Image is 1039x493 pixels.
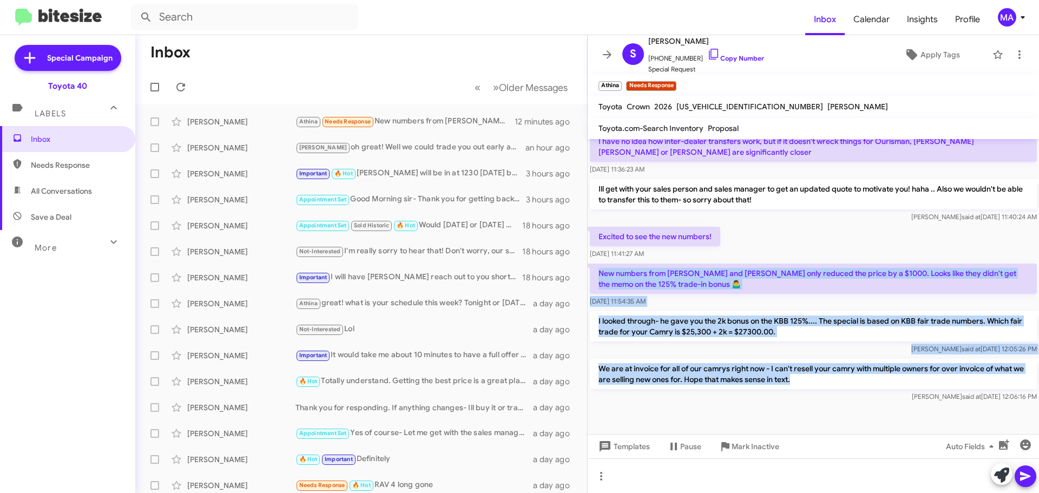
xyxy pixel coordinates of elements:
div: 12 minutes ago [515,116,578,127]
div: I will have [PERSON_NAME] reach out to you shortly! [295,271,522,284]
div: [PERSON_NAME] [187,324,295,335]
div: a day ago [533,480,578,491]
div: a day ago [533,376,578,387]
span: Pause [680,437,701,456]
span: Older Messages [499,82,568,94]
div: [PERSON_NAME] [187,220,295,231]
div: 3 hours ago [526,194,578,205]
div: [PERSON_NAME] [187,428,295,439]
button: MA [989,8,1027,27]
div: Yes of course- Let me get with the sales manager and get that over to you [295,427,533,439]
button: Templates [588,437,659,456]
span: Athina [299,118,318,125]
div: an hour ago [525,142,578,153]
div: MA [998,8,1016,27]
span: [PERSON_NAME] [DATE] 12:05:26 PM [911,345,1037,353]
span: Important [325,456,353,463]
div: oh great! Well we could trade you out early and get you into a new lease! [295,141,525,154]
span: Mark Inactive [732,437,779,456]
a: Insights [898,4,946,35]
span: S [630,45,636,63]
span: said at [962,392,981,400]
a: Calendar [845,4,898,35]
span: Templates [596,437,650,456]
span: [DATE] 11:54:35 AM [590,297,646,305]
div: great! what is your schedule this week? Tonight or [DATE]? [295,297,533,310]
div: a day ago [533,298,578,309]
span: [US_VEHICLE_IDENTIFICATION_NUMBER] [676,102,823,111]
div: New numbers from [PERSON_NAME] and [PERSON_NAME] only reduced the price by a $1000. Looks like th... [295,115,515,128]
span: More [35,243,57,253]
input: Search [131,4,358,30]
a: Inbox [805,4,845,35]
div: Toyota 40 [48,81,87,91]
p: Ill get with your sales person and sales manager to get an updated quote to motivate you! haha ..... [590,179,1037,209]
span: Auto Fields [946,437,998,456]
span: Special Request [648,64,764,75]
span: Appointment Set [299,430,347,437]
small: Needs Response [626,81,676,91]
button: Apply Tags [876,45,987,64]
a: Profile [946,4,989,35]
div: [PERSON_NAME] [187,168,295,179]
span: Inbox [31,134,123,144]
span: » [493,81,499,94]
span: « [475,81,481,94]
span: Needs Response [31,160,123,170]
span: Appointment Set [299,196,347,203]
span: 🔥 Hot [334,170,353,177]
nav: Page navigation example [469,76,574,98]
span: [PERSON_NAME] [DATE] 11:40:24 AM [911,213,1037,221]
div: [PERSON_NAME] will be in at 1230 [DATE] but I can help you before then if you are here for service [295,167,526,180]
a: Special Campaign [15,45,121,71]
p: New numbers from [PERSON_NAME] and [PERSON_NAME] only reduced the price by a $1000. Looks like th... [590,264,1037,294]
div: 18 hours ago [522,272,578,283]
div: [PERSON_NAME] [187,246,295,257]
p: I looked through- he gave you the 2k bonus on the KBB 125%.... The special is based on KBB fair t... [590,311,1037,341]
span: [PHONE_NUMBER] [648,48,764,64]
span: said at [962,213,981,221]
button: Next [486,76,574,98]
div: [PERSON_NAME] [187,194,295,205]
div: 18 hours ago [522,220,578,231]
div: I'm really sorry to hear that! Don't worry, our sales consultant [PERSON_NAME] will be more than ... [295,245,522,258]
span: 🔥 Hot [299,378,318,385]
div: Definitely [295,453,533,465]
span: 🔥 Hot [352,482,371,489]
span: [PERSON_NAME] [299,144,347,151]
div: Good Morning sir- Thank you for getting back to me. Did you have a specific 4Runner picked out? W... [295,193,526,206]
span: Needs Response [325,118,371,125]
span: Apply Tags [920,45,960,64]
div: [PERSON_NAME] [187,480,295,491]
span: Athina [299,300,318,307]
h1: Inbox [150,44,190,61]
span: Sold Historic [354,222,390,229]
div: Would [DATE] or [DATE] work for you? [295,219,522,232]
span: Not-Interested [299,326,341,333]
div: [PERSON_NAME] [187,402,295,413]
span: [PERSON_NAME] [827,102,888,111]
span: All Conversations [31,186,92,196]
div: 3 hours ago [526,168,578,179]
p: We are at invoice for all of our camrys right now - I can't resell your camry with multiple owner... [590,359,1037,389]
div: a day ago [533,454,578,465]
div: Totally understand. Getting the best price is a great plan. Let me know if I can help at all [295,375,533,387]
div: [PERSON_NAME] [187,298,295,309]
span: [PERSON_NAME] [DATE] 12:06:16 PM [912,392,1037,400]
button: Pause [659,437,710,456]
span: 🔥 Hot [397,222,415,229]
div: a day ago [533,428,578,439]
div: [PERSON_NAME] [187,376,295,387]
small: Athina [599,81,622,91]
div: [PERSON_NAME] [187,454,295,465]
button: Previous [468,76,487,98]
span: [DATE] 11:36:23 AM [590,165,645,173]
div: a day ago [533,324,578,335]
span: 2026 [654,102,672,111]
span: Labels [35,109,66,119]
div: a day ago [533,402,578,413]
div: a day ago [533,350,578,361]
